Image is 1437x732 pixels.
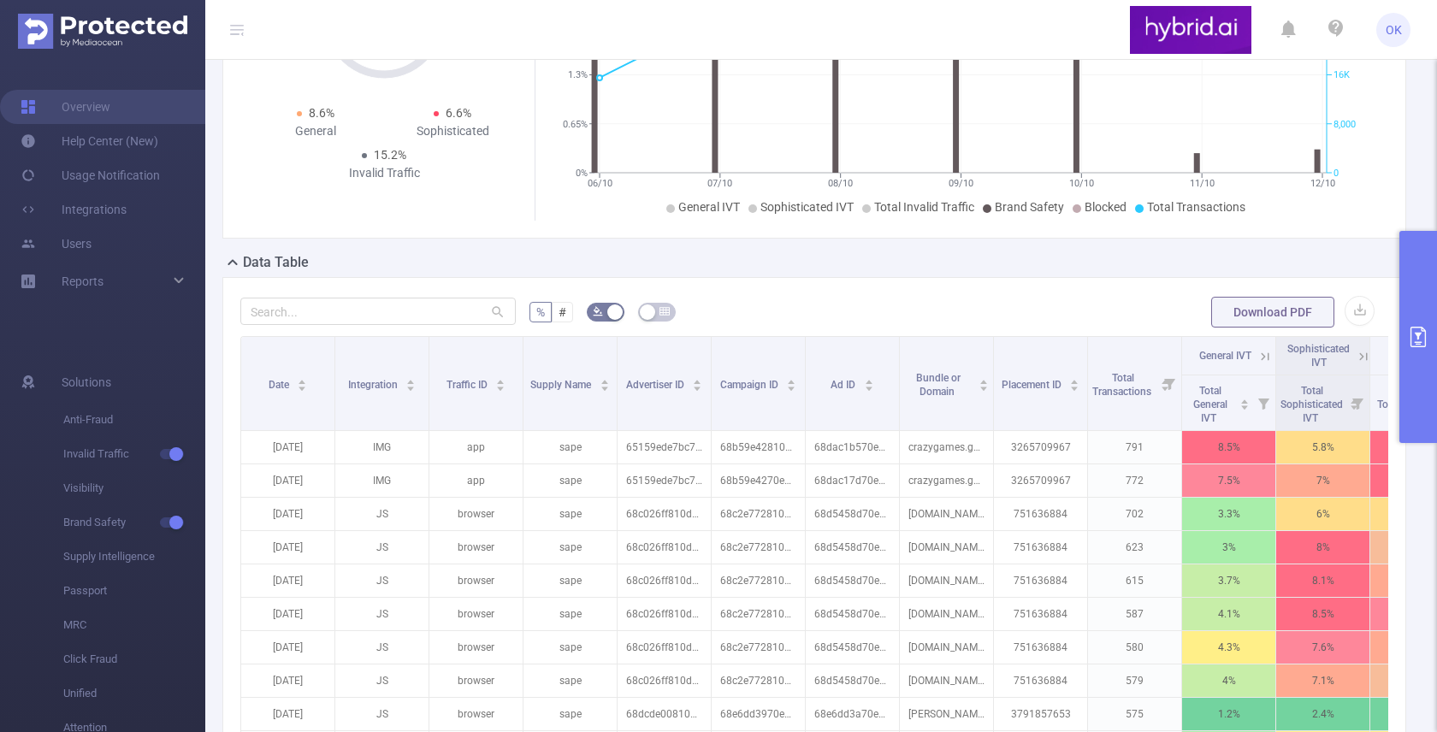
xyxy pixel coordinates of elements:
span: % [536,305,545,319]
p: 68c2e772810d98de48110797 [712,631,805,664]
p: JS [335,631,429,664]
i: icon: caret-up [1240,397,1250,402]
span: Traffic ID [446,379,490,391]
tspan: 0.65% [563,119,588,130]
p: 68dcde00810d983dfc01c7d0 [618,698,711,730]
div: Sort [864,377,874,387]
i: icon: table [659,306,670,316]
p: crazygames.games.ras [900,464,993,497]
span: Total Sophisticated IVT [1280,385,1343,424]
p: 8.5% [1276,598,1369,630]
span: Ad ID [831,379,858,391]
p: sape [523,564,617,597]
a: Overview [21,90,110,124]
span: # [559,305,566,319]
span: Campaign ID [720,379,781,391]
p: 68c2e772810d98de48110797 [712,598,805,630]
p: app [429,464,523,497]
p: browser [429,564,523,597]
img: Protected Media [18,14,187,49]
p: 3265709967 [994,431,1087,463]
p: [DATE] [241,698,334,730]
span: General IVT [678,200,740,214]
p: 623 [1088,531,1181,564]
p: 7.1% [1276,664,1369,697]
input: Search... [240,298,516,325]
span: Passport [63,574,205,608]
tspan: 1.3% [568,70,588,81]
p: browser [429,631,523,664]
p: [DATE] [241,531,334,564]
p: 8.1% [1276,564,1369,597]
div: Invalid Traffic [316,164,452,182]
div: Sort [1069,377,1079,387]
span: MRC [63,608,205,642]
p: sape [523,698,617,730]
p: 68c2e772810d98de48110797 [712,531,805,564]
a: Help Center (New) [21,124,158,158]
p: sape [523,664,617,697]
tspan: 10/10 [1068,178,1093,189]
p: [DOMAIN_NAME] [900,564,993,597]
p: 68c026ff810d9811286df018 [618,664,711,697]
p: sape [523,498,617,530]
span: OK [1386,13,1402,47]
p: 8% [1276,531,1369,564]
p: 4.1% [1182,598,1275,630]
span: Bundle or Domain [916,372,961,398]
span: Total General IVT [1193,385,1227,424]
span: General IVT [1199,350,1251,362]
tspan: 08/10 [828,178,853,189]
p: 751636884 [994,531,1087,564]
span: 6.6% [446,106,471,120]
p: 751636884 [994,598,1087,630]
div: Sort [692,377,702,387]
p: 68b59e42810d984a4c51e8d0 [712,431,805,463]
span: 8.6% [309,106,334,120]
i: icon: caret-down [1070,384,1079,389]
p: 772 [1088,464,1181,497]
span: 15.2% [374,148,406,162]
div: Sort [600,377,610,387]
p: 68c026ff810d9811286df018 [618,498,711,530]
span: Supply Name [530,379,594,391]
p: 68dac1b570e7b277a81eead2 [806,431,899,463]
span: Total IVT [1377,398,1420,410]
p: [DOMAIN_NAME] [900,498,993,530]
span: Placement ID [1002,379,1064,391]
div: Sort [297,377,307,387]
p: sape [523,464,617,497]
p: sape [523,431,617,463]
p: 791 [1088,431,1181,463]
p: 580 [1088,631,1181,664]
h2: Data Table [243,252,309,273]
i: icon: caret-up [406,377,416,382]
p: app [429,431,523,463]
i: icon: caret-up [600,377,609,382]
div: Sort [786,377,796,387]
i: icon: bg-colors [593,306,603,316]
i: icon: caret-up [979,377,989,382]
p: 65159ede7bc72f342ca5da16 [618,431,711,463]
p: 68d5458d70e7b25388150880 [806,531,899,564]
div: General [247,122,384,140]
p: 3791857653 [994,698,1087,730]
tspan: 09/10 [949,178,973,189]
a: Integrations [21,192,127,227]
div: Sort [979,377,989,387]
i: icon: caret-down [1240,403,1250,408]
div: Sort [1239,397,1250,407]
p: 751636884 [994,664,1087,697]
i: icon: caret-down [979,384,989,389]
span: Brand Safety [995,200,1064,214]
p: JS [335,498,429,530]
i: icon: caret-up [864,377,873,382]
p: 587 [1088,598,1181,630]
span: Total Transactions [1092,372,1154,398]
p: 68d5458d70e7b25388150880 [806,664,899,697]
tspan: 0 [1334,168,1339,179]
p: 68c026ff810d9811286df018 [618,598,711,630]
p: 68d5458d70e7b2538815087f [806,631,899,664]
p: 1.2% [1182,698,1275,730]
p: browser [429,664,523,697]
